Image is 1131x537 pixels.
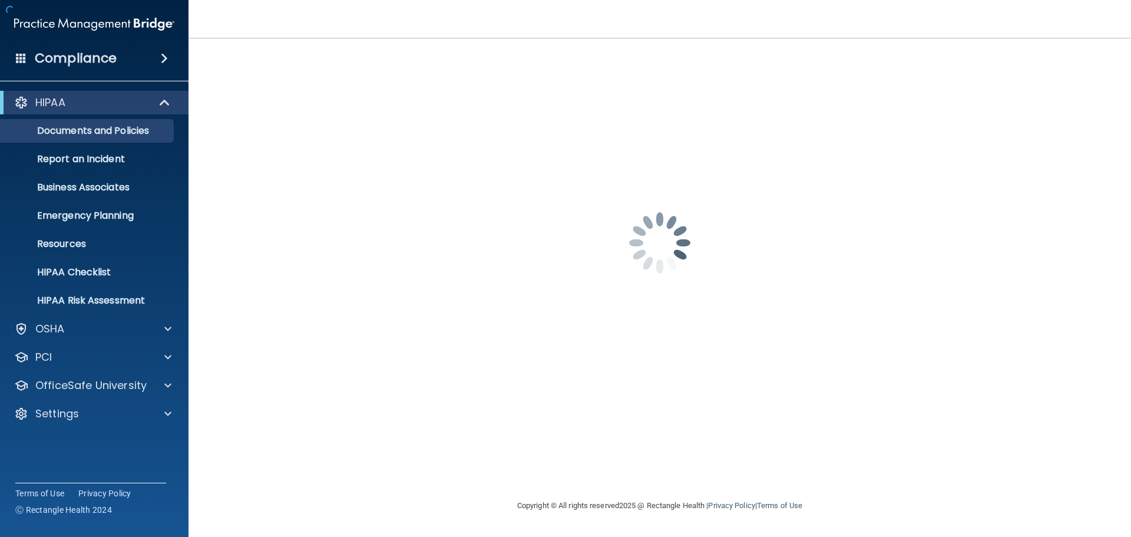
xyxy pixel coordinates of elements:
[708,501,755,510] a: Privacy Policy
[35,407,79,421] p: Settings
[15,487,64,499] a: Terms of Use
[35,50,117,67] h4: Compliance
[15,504,112,516] span: Ⓒ Rectangle Health 2024
[35,350,52,364] p: PCI
[35,95,65,110] p: HIPAA
[8,125,168,137] p: Documents and Policies
[14,378,171,393] a: OfficeSafe University
[757,501,802,510] a: Terms of Use
[8,295,168,307] p: HIPAA Risk Assessment
[8,210,168,222] p: Emergency Planning
[8,238,168,250] p: Resources
[14,407,171,421] a: Settings
[8,182,168,193] p: Business Associates
[445,487,875,525] div: Copyright © All rights reserved 2025 @ Rectangle Health | |
[8,266,168,278] p: HIPAA Checklist
[14,350,171,364] a: PCI
[14,322,171,336] a: OSHA
[78,487,131,499] a: Privacy Policy
[14,12,174,36] img: PMB logo
[601,184,719,302] img: spinner.e123f6fc.gif
[14,95,171,110] a: HIPAA
[8,153,168,165] p: Report an Incident
[35,322,65,336] p: OSHA
[35,378,147,393] p: OfficeSafe University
